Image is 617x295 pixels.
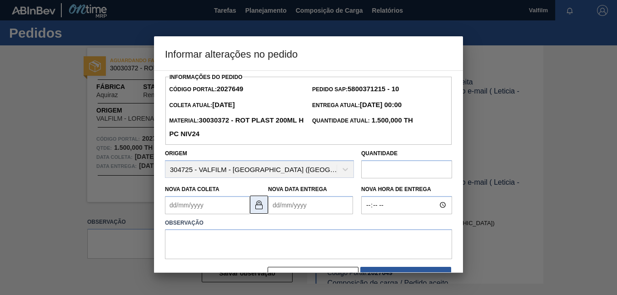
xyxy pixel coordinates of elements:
span: Quantidade Atual: [312,118,413,124]
input: dd/mm/yyyy [165,196,250,214]
span: Código Portal: [169,86,243,93]
strong: [DATE] [212,101,235,108]
strong: 5800371215 - 10 [348,85,399,93]
strong: [DATE] 00:00 [360,101,402,108]
button: Salvar [360,267,451,285]
label: Origem [165,150,187,157]
span: Coleta Atual: [169,102,234,108]
span: Pedido SAP: [312,86,399,93]
input: dd/mm/yyyy [268,196,353,214]
label: Nova Data Entrega [268,186,327,192]
strong: 1.500,000 TH [370,116,413,124]
span: Entrega Atual: [312,102,402,108]
button: Fechar [268,267,358,285]
label: Observação [165,216,452,230]
label: Nova Hora de Entrega [361,183,452,196]
label: Nova Data Coleta [165,186,219,192]
span: Material: [169,118,304,138]
strong: 30030372 - ROT PLAST 200ML H PC NIV24 [169,116,304,138]
strong: 2027649 [217,85,243,93]
label: Informações do Pedido [169,74,243,80]
label: Quantidade [361,150,398,157]
img: locked [254,199,264,210]
h3: Informar alterações no pedido [154,36,463,71]
button: locked [250,196,268,214]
